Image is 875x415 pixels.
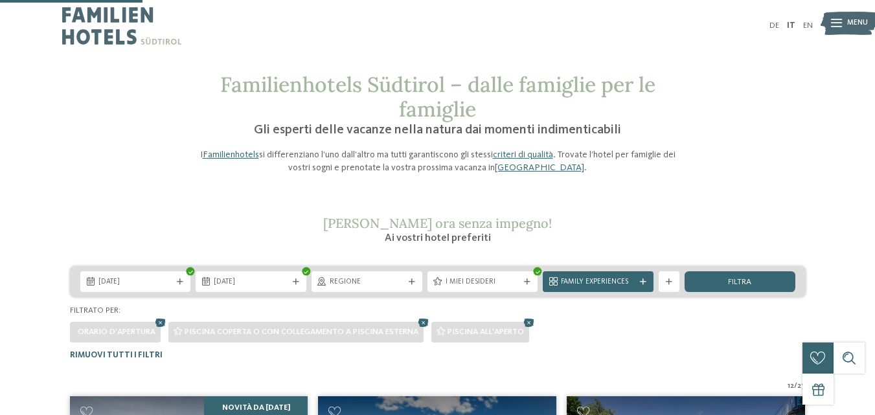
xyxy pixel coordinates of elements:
span: Filtrato per: [70,306,120,315]
span: [PERSON_NAME] ora senza impegno! [323,215,552,231]
span: Orario d'apertura [78,328,155,336]
a: DE [769,21,779,30]
a: Familienhotels [203,150,259,159]
a: EN [803,21,813,30]
span: Menu [847,18,868,28]
span: Ai vostri hotel preferiti [385,233,491,243]
span: 27 [797,381,806,392]
span: Piscina coperta o con collegamento a piscina esterna [185,328,418,336]
span: filtra [728,278,751,287]
span: 12 [788,381,794,392]
span: [DATE] [214,277,288,287]
span: I miei desideri [446,277,520,287]
a: IT [787,21,795,30]
a: criteri di qualità [493,150,553,159]
span: Rimuovi tutti i filtri [70,351,163,359]
p: I si differenziano l’uno dall’altro ma tutti garantiscono gli stessi . Trovate l’hotel per famigl... [192,148,684,174]
span: Gli esperti delle vacanze nella natura dai momenti indimenticabili [254,124,621,137]
a: [GEOGRAPHIC_DATA] [495,163,584,172]
span: [DATE] [98,277,173,287]
span: / [794,381,797,392]
span: Regione [330,277,404,287]
span: Piscina all'aperto [448,328,524,336]
span: Family Experiences [561,277,635,287]
span: Familienhotels Südtirol – dalle famiglie per le famiglie [220,71,655,122]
